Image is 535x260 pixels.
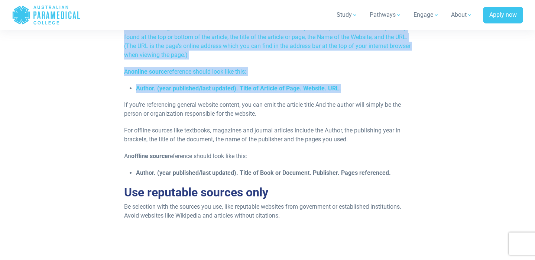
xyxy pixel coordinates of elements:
[124,126,411,144] p: For offline sources like textbooks, magazines and journal articles include the Author, the publis...
[136,85,341,92] strong: Author. (year published/last updated). Title of Article of Page. Website. URL.
[136,169,391,176] strong: Author. (year published/last updated). Title of Book or Document. Publisher. Pages referenced.
[124,100,411,118] p: If you’re referencing general website content, you can emit the article title And the author will...
[365,4,406,25] a: Pathways
[131,153,168,160] strong: offline source
[447,4,477,25] a: About
[483,7,523,24] a: Apply now
[409,4,444,25] a: Engage
[124,152,411,161] p: An reference should look like this:
[124,202,411,220] p: Be selection with the sources you use, like reputable websites from government or established ins...
[131,68,167,75] strong: online source
[124,67,411,76] p: An reference should look like this:
[12,3,81,27] a: Australian Paramedical College
[332,4,362,25] a: Study
[124,185,411,199] h2: Use reputable sources only
[124,24,411,60] p: When referencing online articles, record the article’s author or authors, the Year published in b...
